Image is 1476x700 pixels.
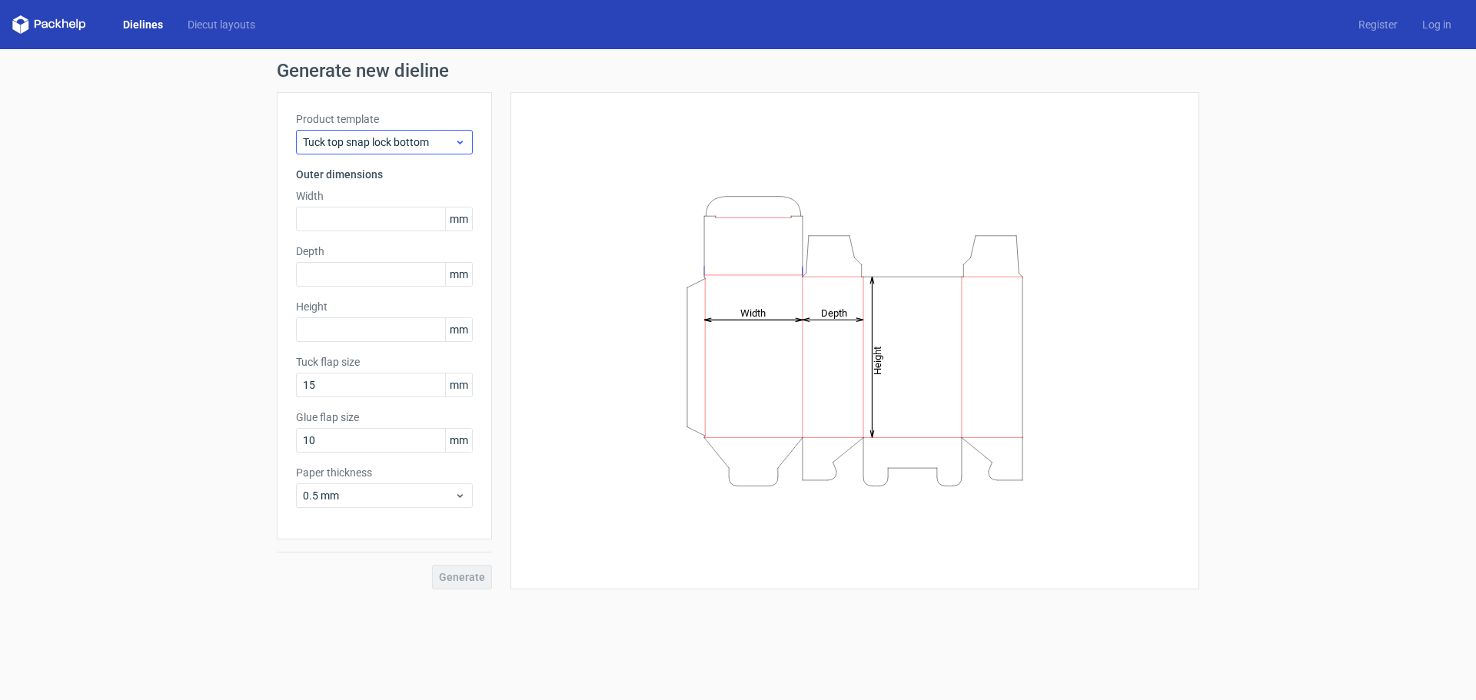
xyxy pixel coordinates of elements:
span: 0.5 mm [303,488,454,503]
h3: Outer dimensions [296,167,473,182]
span: mm [445,263,472,286]
span: mm [445,318,472,341]
label: Tuck flap size [296,354,473,370]
label: Depth [296,244,473,259]
a: Dielines [111,17,175,32]
a: Register [1346,17,1410,32]
label: Glue flap size [296,410,473,425]
label: Height [296,299,473,314]
label: Paper thickness [296,465,473,480]
span: Tuck top snap lock bottom [303,134,454,150]
span: mm [445,429,472,452]
tspan: Height [872,346,883,374]
tspan: Width [740,307,766,318]
a: Diecut layouts [175,17,268,32]
label: Product template [296,111,473,127]
tspan: Depth [821,307,847,318]
span: mm [445,373,472,396]
h1: Generate new dieline [277,61,1199,80]
a: Log in [1410,17,1464,32]
span: mm [445,207,472,231]
label: Width [296,188,473,204]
